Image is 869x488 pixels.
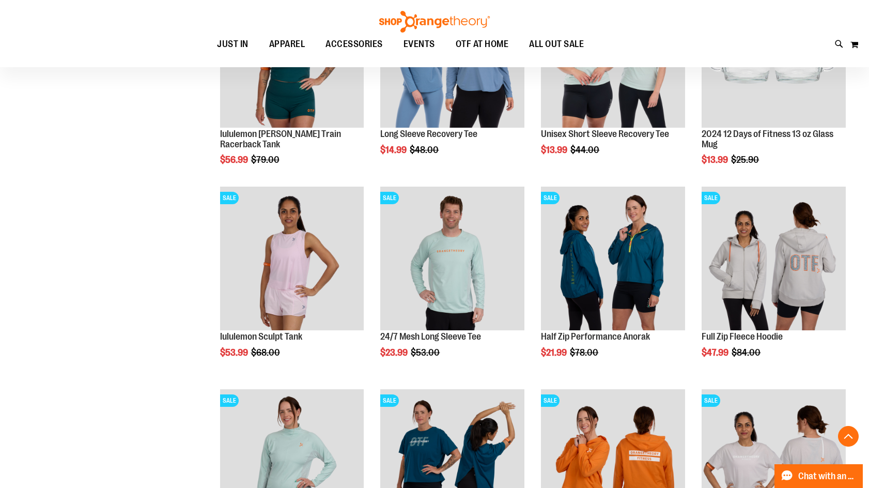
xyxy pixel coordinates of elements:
[325,33,383,56] span: ACCESSORIES
[702,155,730,165] span: $13.99
[380,331,481,342] a: 24/7 Mesh Long Sleeve Tee
[541,129,669,139] a: Unisex Short Sleeve Recovery Tee
[404,33,435,56] span: EVENTS
[541,394,560,407] span: SALE
[251,155,281,165] span: $79.00
[269,33,305,56] span: APPAREL
[220,347,250,358] span: $53.99
[529,33,584,56] span: ALL OUT SALE
[541,187,685,332] a: Half Zip Performance AnorakSALE
[731,155,761,165] span: $25.90
[536,181,690,384] div: product
[541,187,685,331] img: Half Zip Performance Anorak
[702,394,720,407] span: SALE
[838,426,859,447] button: Back To Top
[380,145,408,155] span: $14.99
[220,187,364,332] a: Main Image of 1538347SALE
[380,394,399,407] span: SALE
[702,192,720,204] span: SALE
[220,394,239,407] span: SALE
[732,347,762,358] span: $84.00
[378,11,491,33] img: Shop Orangetheory
[702,129,833,149] a: 2024 12 Days of Fitness 13 oz Glass Mug
[380,129,477,139] a: Long Sleeve Recovery Tee
[217,33,249,56] span: JUST IN
[541,192,560,204] span: SALE
[570,145,601,155] span: $44.00
[215,181,369,384] div: product
[380,347,409,358] span: $23.99
[541,347,568,358] span: $21.99
[541,331,650,342] a: Half Zip Performance Anorak
[774,464,863,488] button: Chat with an Expert
[220,155,250,165] span: $56.99
[456,33,509,56] span: OTF AT HOME
[696,181,851,384] div: product
[380,187,524,332] a: Main Image of 1457095SALE
[220,129,341,149] a: lululemon [PERSON_NAME] Train Racerback Tank
[375,181,530,384] div: product
[702,331,783,342] a: Full Zip Fleece Hoodie
[220,331,302,342] a: lululemon Sculpt Tank
[380,187,524,331] img: Main Image of 1457095
[410,145,440,155] span: $48.00
[702,347,730,358] span: $47.99
[251,347,282,358] span: $68.00
[220,187,364,331] img: Main Image of 1538347
[702,187,846,331] img: Main Image of 1457091
[411,347,441,358] span: $53.00
[570,347,600,358] span: $78.00
[798,471,857,481] span: Chat with an Expert
[702,187,846,332] a: Main Image of 1457091SALE
[380,192,399,204] span: SALE
[541,145,569,155] span: $13.99
[220,192,239,204] span: SALE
